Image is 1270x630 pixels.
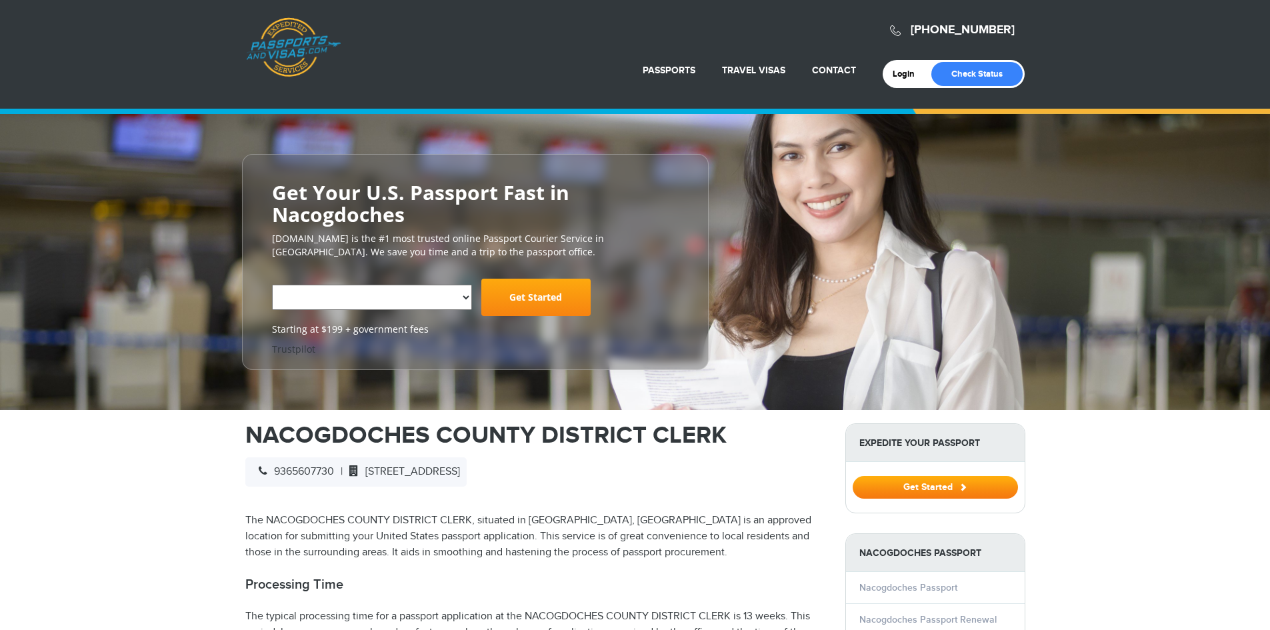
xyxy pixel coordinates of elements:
[245,423,825,447] h1: NACOGDOCHES COUNTY DISTRICT CLERK
[846,534,1025,572] strong: Nacogdoches Passport
[846,424,1025,462] strong: Expedite Your Passport
[272,323,679,336] span: Starting at $199 + government fees
[643,65,695,76] a: Passports
[853,481,1018,492] a: Get Started
[252,465,334,478] span: 9365607730
[245,577,825,593] h2: Processing Time
[272,232,679,259] p: [DOMAIN_NAME] is the #1 most trusted online Passport Courier Service in [GEOGRAPHIC_DATA]. We sav...
[859,614,997,625] a: Nacogdoches Passport Renewal
[893,69,924,79] a: Login
[272,343,315,355] a: Trustpilot
[343,465,460,478] span: [STREET_ADDRESS]
[853,476,1018,499] button: Get Started
[245,457,467,487] div: |
[722,65,785,76] a: Travel Visas
[245,513,825,561] p: The NACOGDOCHES COUNTY DISTRICT CLERK, situated in [GEOGRAPHIC_DATA], [GEOGRAPHIC_DATA] is an app...
[481,279,591,316] a: Get Started
[859,582,957,593] a: Nacogdoches Passport
[246,17,341,77] a: Passports & [DOMAIN_NAME]
[911,23,1015,37] a: [PHONE_NUMBER]
[272,181,679,225] h2: Get Your U.S. Passport Fast in Nacogdoches
[812,65,856,76] a: Contact
[931,62,1023,86] a: Check Status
